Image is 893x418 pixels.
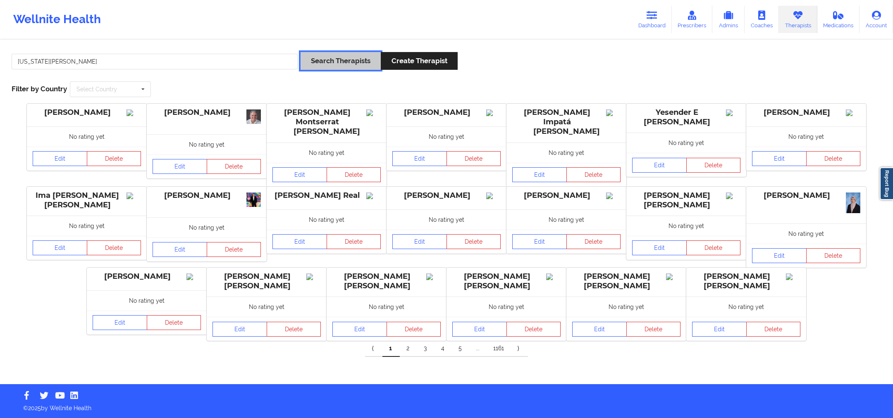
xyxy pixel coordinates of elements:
div: [PERSON_NAME] Impatá [PERSON_NAME] [512,108,621,136]
img: Image%2Fplaceholer-image.png [306,273,321,280]
div: [PERSON_NAME] Real [272,191,381,200]
div: No rating yet [746,126,866,147]
a: Prescribers [672,6,713,33]
button: Delete [566,234,621,249]
a: Edit [93,315,147,330]
img: Image%2Fplaceholer-image.png [666,273,680,280]
div: No rating yet [387,209,506,230]
img: Image%2Fplaceholer-image.png [127,109,141,116]
a: 5 [452,340,469,357]
img: Image%2Fplaceholer-image.png [426,273,441,280]
a: Therapists [779,6,817,33]
a: Edit [272,167,327,182]
a: Edit [632,158,687,173]
button: Delete [387,322,441,337]
img: Image%2Fplaceholer-image.png [486,109,501,116]
div: No rating yet [267,142,387,163]
a: Edit [272,234,327,249]
p: © 2025 by Wellnite Health [17,398,876,412]
div: [PERSON_NAME] [PERSON_NAME] [572,272,680,291]
div: [PERSON_NAME] [PERSON_NAME] [452,272,561,291]
button: Delete [806,248,861,263]
div: [PERSON_NAME] [153,191,261,200]
a: Edit [752,248,807,263]
a: Dashboard [632,6,672,33]
button: Delete [446,234,501,249]
button: Delete [806,151,861,166]
button: Delete [87,151,141,166]
a: Edit [392,234,447,249]
img: Image%2Fplaceholer-image.png [186,273,201,280]
img: 38cb1cda-0ea9-43ee-a4d8-2676378189a6_8d48c5ad-1634-42ea-8852-ade279974f3e1000312591.jpg [246,192,261,207]
a: Edit [392,151,447,166]
a: 1161 [487,340,511,357]
div: No rating yet [626,216,746,236]
div: No rating yet [506,142,626,163]
a: Admins [712,6,745,33]
button: Delete [327,234,381,249]
a: Edit [632,240,687,255]
a: Report Bug [880,167,893,200]
div: No rating yet [566,297,686,317]
a: Edit [33,240,87,255]
a: Previous item [365,340,382,357]
div: No rating yet [267,209,387,230]
div: [PERSON_NAME] [PERSON_NAME] [692,272,800,291]
div: Yesender E [PERSON_NAME] [632,108,740,127]
a: Coaches [745,6,779,33]
div: No rating yet [147,134,267,154]
div: Ima [PERSON_NAME] [PERSON_NAME] [33,191,141,210]
a: Medications [817,6,860,33]
button: Delete [147,315,201,330]
div: No rating yet [207,297,327,317]
a: Edit [153,242,207,257]
div: No rating yet [446,297,566,317]
a: Edit [512,234,567,249]
button: Delete [446,151,501,166]
a: Edit [692,322,747,337]
div: [PERSON_NAME] [153,108,261,117]
div: [PERSON_NAME] [PERSON_NAME] [332,272,441,291]
input: Search Keywords [12,54,298,69]
img: Image%2Fplaceholer-image.png [606,192,621,199]
img: Image%2Fplaceholer-image.png [846,109,860,116]
a: Edit [33,151,87,166]
a: 3 [417,340,435,357]
img: Image%2Fplaceholer-image.png [606,109,621,116]
img: Image%2Fplaceholer-image.png [726,109,740,116]
div: [PERSON_NAME] [PERSON_NAME] [632,191,740,210]
div: Select Country [76,86,117,92]
a: Edit [332,322,387,337]
a: Edit [752,151,807,166]
img: 2d239c06-0033-472c-b426-9acf44976fa3_60ff1d34-d6c6-4f03-9cd7-dbd3e47dc6ccIR.png [246,109,261,124]
button: Delete [746,322,801,337]
div: No rating yet [506,209,626,230]
button: Delete [87,240,141,255]
div: No rating yet [27,126,147,147]
img: f8f3a717-936d-4cab-a3a5-72d3bce64146_Wremoved3_Original.jpeg [846,192,860,213]
button: Delete [566,167,621,182]
div: [PERSON_NAME] Montserrat [PERSON_NAME] [272,108,381,136]
button: Delete [686,158,741,173]
a: 1 [382,340,400,357]
img: Image%2Fplaceholer-image.png [726,192,740,199]
button: Delete [327,167,381,182]
button: Create Therapist [381,52,457,70]
div: Pagination Navigation [365,340,528,357]
div: [PERSON_NAME] [392,108,501,117]
img: Image%2Fplaceholer-image.png [127,192,141,199]
div: No rating yet [147,217,267,237]
div: [PERSON_NAME] [392,191,501,200]
button: Delete [626,322,681,337]
a: Edit [512,167,567,182]
img: Image%2Fplaceholer-image.png [366,109,381,116]
img: Image%2Fplaceholer-image.png [786,273,800,280]
div: [PERSON_NAME] [93,272,201,281]
button: Delete [267,322,321,337]
div: No rating yet [327,297,446,317]
a: ... [469,340,487,357]
div: No rating yet [387,126,506,147]
button: Delete [207,159,261,174]
a: 4 [435,340,452,357]
div: No rating yet [686,297,806,317]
